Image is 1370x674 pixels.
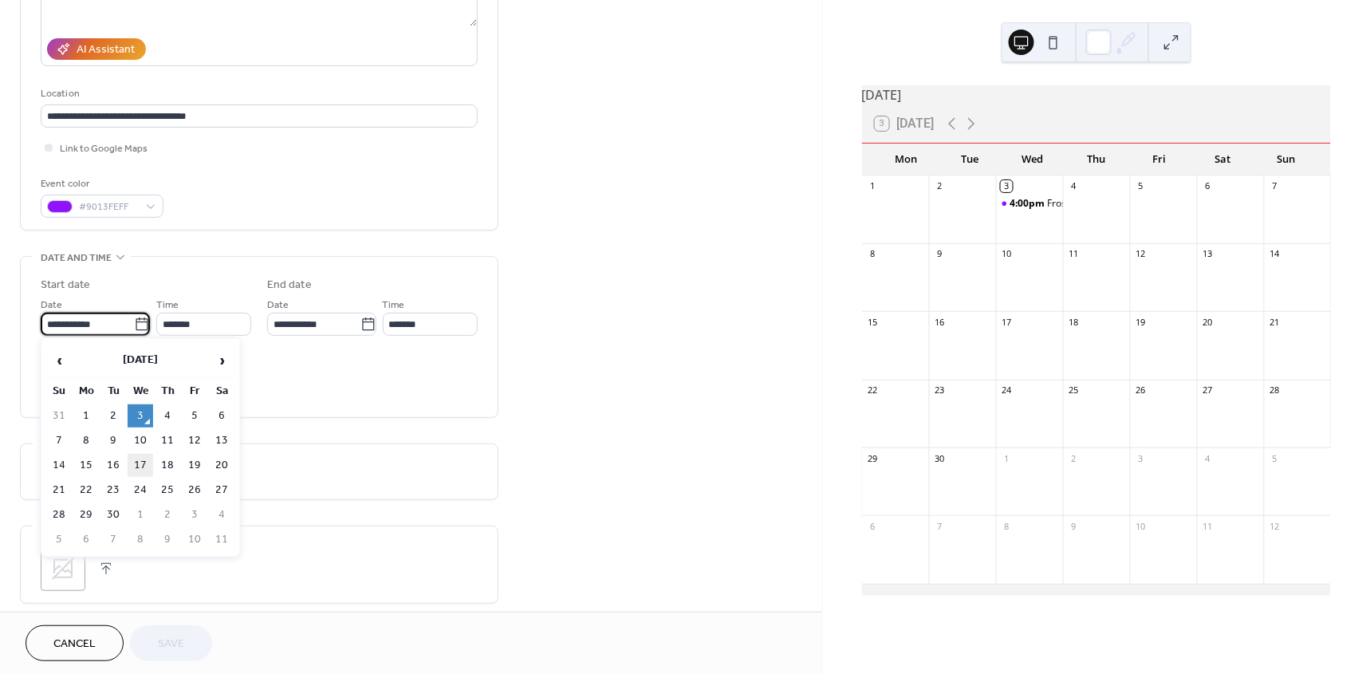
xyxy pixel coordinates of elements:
[1255,144,1318,175] div: Sun
[73,479,99,502] td: 22
[100,404,126,428] td: 2
[73,503,99,526] td: 29
[46,429,72,452] td: 7
[73,380,99,403] th: Mo
[1001,248,1013,260] div: 10
[1001,452,1013,464] div: 1
[60,141,148,158] span: Link to Google Maps
[1135,316,1147,328] div: 19
[938,144,1001,175] div: Tue
[934,248,946,260] div: 9
[209,404,234,428] td: 6
[1128,144,1191,175] div: Fri
[77,42,135,59] div: AI Assistant
[934,452,946,464] div: 30
[100,454,126,477] td: 16
[182,479,207,502] td: 26
[934,180,946,192] div: 2
[155,528,180,551] td: 9
[46,528,72,551] td: 5
[1001,520,1013,532] div: 8
[155,380,180,403] th: Th
[155,454,180,477] td: 18
[1202,180,1214,192] div: 6
[182,528,207,551] td: 10
[1010,197,1048,211] span: 4:00pm
[73,344,207,378] th: [DATE]
[46,503,72,526] td: 28
[100,429,126,452] td: 9
[73,454,99,477] td: 15
[41,85,474,102] div: Location
[1048,197,1136,211] div: Frost Town Brewing
[1202,452,1214,464] div: 4
[1068,248,1080,260] div: 11
[1001,384,1013,396] div: 24
[182,429,207,452] td: 12
[155,429,180,452] td: 11
[210,345,234,376] span: ›
[1068,316,1080,328] div: 18
[156,298,179,314] span: Time
[1269,180,1281,192] div: 7
[1202,384,1214,396] div: 27
[128,404,153,428] td: 3
[47,345,71,376] span: ‹
[41,298,62,314] span: Date
[209,380,234,403] th: Sa
[155,404,180,428] td: 4
[46,454,72,477] td: 14
[1068,520,1080,532] div: 9
[1002,144,1065,175] div: Wed
[73,404,99,428] td: 1
[1269,452,1281,464] div: 5
[209,503,234,526] td: 4
[1269,316,1281,328] div: 21
[128,454,153,477] td: 17
[875,144,938,175] div: Mon
[1065,144,1128,175] div: Thu
[53,637,96,653] span: Cancel
[128,528,153,551] td: 8
[867,180,879,192] div: 1
[383,298,405,314] span: Time
[128,479,153,502] td: 24
[182,503,207,526] td: 3
[267,277,312,294] div: End date
[73,528,99,551] td: 6
[209,528,234,551] td: 11
[1135,452,1147,464] div: 3
[41,277,90,294] div: Start date
[1269,248,1281,260] div: 14
[100,380,126,403] th: Tu
[996,197,1063,211] div: Frost Town Brewing
[1135,180,1147,192] div: 5
[128,380,153,403] th: We
[100,479,126,502] td: 23
[862,85,1331,104] div: [DATE]
[1068,384,1080,396] div: 25
[46,404,72,428] td: 31
[41,546,85,591] div: ;
[47,38,146,60] button: AI Assistant
[209,429,234,452] td: 13
[1068,180,1080,192] div: 4
[128,503,153,526] td: 1
[209,479,234,502] td: 27
[26,625,124,661] button: Cancel
[46,380,72,403] th: Su
[1269,520,1281,532] div: 12
[867,520,879,532] div: 6
[1001,180,1013,192] div: 3
[41,250,112,266] span: Date and time
[934,316,946,328] div: 16
[182,404,207,428] td: 5
[867,384,879,396] div: 22
[1135,384,1147,396] div: 26
[867,452,879,464] div: 29
[182,380,207,403] th: Fr
[182,454,207,477] td: 19
[267,298,289,314] span: Date
[867,248,879,260] div: 8
[155,503,180,526] td: 2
